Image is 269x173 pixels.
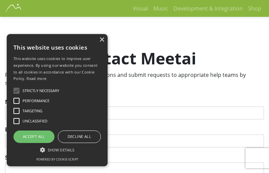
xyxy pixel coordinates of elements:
span: Unclassified [23,118,47,124]
a: Shop [245,2,264,15]
a: Visual [130,2,151,15]
a: Read more [27,76,46,81]
a: Development & Integration [171,2,245,15]
div: Accept all [13,131,54,143]
span: This website uses cookies to improve user experience. By using our website you consent to all coo... [13,56,98,81]
div: This website uses cookies [13,39,101,55]
h1: Contact Meetai [5,49,264,68]
div: Close [99,37,104,42]
label: Name [5,98,264,106]
a: Powered by cookie-script [36,157,78,162]
span: Targeting [23,108,42,114]
span: Show details [48,147,74,152]
div: Decline all [58,131,101,143]
span: Strictly necessary [23,88,59,94]
div: Show details [13,146,101,153]
a: Music [151,2,171,15]
p: Find answers to commonly asked questions and submit requests to appropriate help teams by sending... [5,71,264,87]
span: Performance [23,98,49,104]
label: Subject [5,154,264,161]
label: Email [5,126,264,133]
